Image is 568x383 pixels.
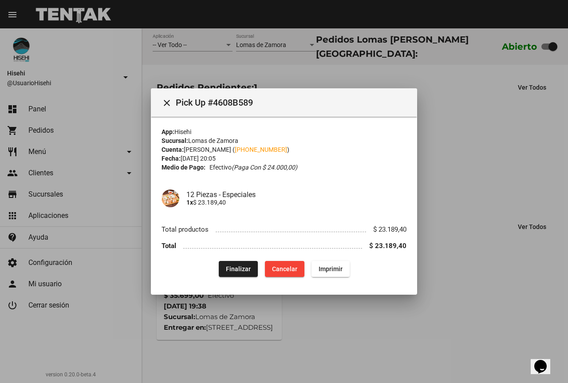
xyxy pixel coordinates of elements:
span: Finalizar [226,265,251,272]
div: [DATE] 20:05 [162,154,406,163]
strong: Medio de Pago: [162,163,205,172]
button: Finalizar [219,261,258,277]
button: Cerrar [158,94,176,111]
iframe: chat widget [531,347,559,374]
button: Imprimir [312,261,350,277]
p: $ 23.189,40 [186,199,406,206]
div: Hisehi [162,127,406,136]
h4: 12 Piezas - Especiales [186,190,406,199]
strong: App: [162,128,174,135]
button: Cancelar [265,261,304,277]
div: [PERSON_NAME] ( ) [162,145,406,154]
mat-icon: Cerrar [162,98,172,108]
div: Lomas de Zamora [162,136,406,145]
li: Total productos $ 23.189,40 [162,221,406,238]
li: Total $ 23.189,40 [162,238,406,254]
strong: Fecha: [162,155,181,162]
img: a945baa2-3386-4d33-98c9-86a6a0e8fd32.jpg [162,190,179,207]
a: [PHONE_NUMBER] [235,146,287,153]
span: Pick Up #4608B589 [176,95,410,110]
span: Cancelar [272,265,297,272]
strong: Sucursal: [162,137,188,144]
span: Efectivo [209,163,297,172]
b: 1x [186,199,193,206]
span: Imprimir [319,265,343,272]
i: (Paga con $ 24.000,00) [232,164,297,171]
strong: Cuenta: [162,146,184,153]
